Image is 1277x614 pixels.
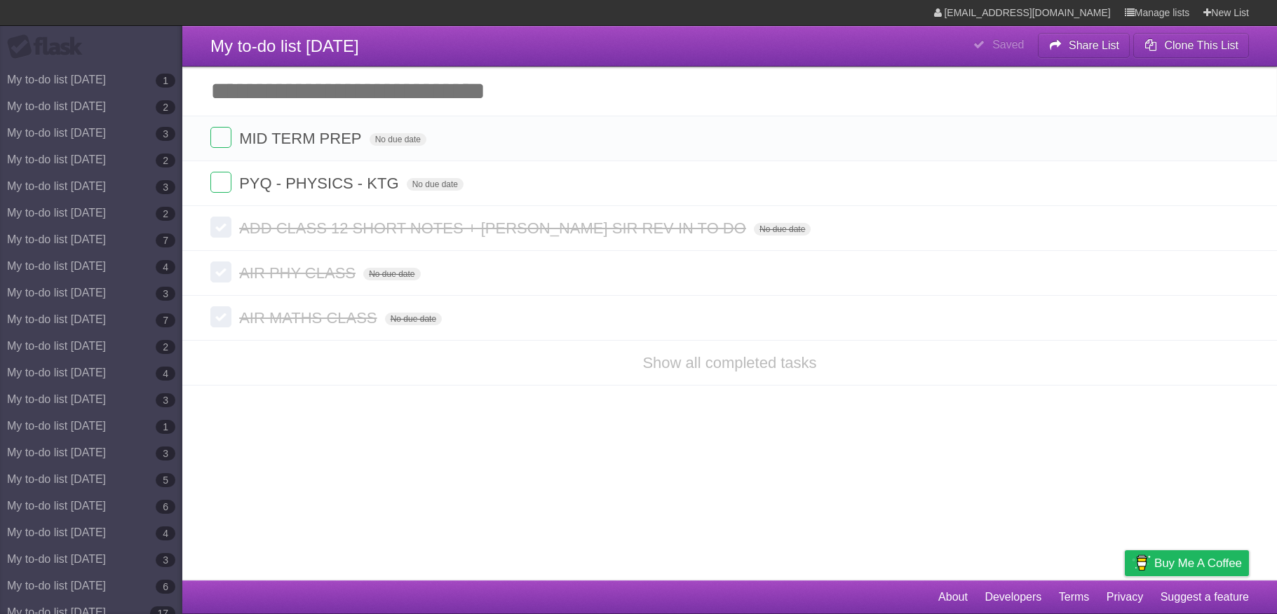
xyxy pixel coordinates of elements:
b: 3 [156,553,175,567]
span: MID TERM PREP [239,130,365,147]
label: Done [210,172,231,193]
span: No due date [370,133,426,146]
a: About [938,584,968,610]
span: No due date [385,313,442,325]
a: Suggest a feature [1161,584,1249,610]
b: 1 [156,420,175,434]
span: ADD CLASS 12 SHORT NOTES + [PERSON_NAME] SIR REV IN TO DO [239,219,750,237]
b: 2 [156,207,175,221]
b: 3 [156,446,175,460]
label: Done [210,217,231,238]
img: Buy me a coffee [1132,551,1151,575]
b: 3 [156,287,175,301]
label: Done [210,306,231,327]
b: 4 [156,367,175,381]
b: 2 [156,100,175,114]
b: 3 [156,127,175,141]
b: Clone This List [1164,39,1238,51]
span: PYQ - PHYSICS - KTG [239,175,402,192]
b: 5 [156,473,175,487]
b: 6 [156,500,175,514]
b: 4 [156,260,175,274]
button: Clone This List [1133,33,1249,58]
label: Done [210,261,231,282]
a: Show all completed tasks [642,354,816,371]
span: No due date [407,178,464,191]
span: No due date [754,223,811,236]
b: 6 [156,580,175,594]
b: 4 [156,526,175,540]
b: 1 [156,74,175,88]
span: No due date [363,268,420,280]
span: My to-do list [DATE] [210,36,359,55]
span: Buy me a coffee [1154,551,1242,575]
b: 7 [156,233,175,247]
b: 2 [156,340,175,354]
a: Privacy [1107,584,1143,610]
span: AIR MATHS CLASS [239,309,380,327]
a: Buy me a coffee [1125,550,1249,576]
b: Saved [992,39,1024,50]
b: 7 [156,313,175,327]
div: Flask [7,34,91,60]
b: Share List [1069,39,1119,51]
b: 3 [156,393,175,407]
label: Done [210,127,231,148]
b: 3 [156,180,175,194]
button: Share List [1038,33,1130,58]
b: 2 [156,153,175,168]
a: Developers [985,584,1041,610]
a: Terms [1059,584,1090,610]
span: AIR PHY CLASS [239,264,359,282]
